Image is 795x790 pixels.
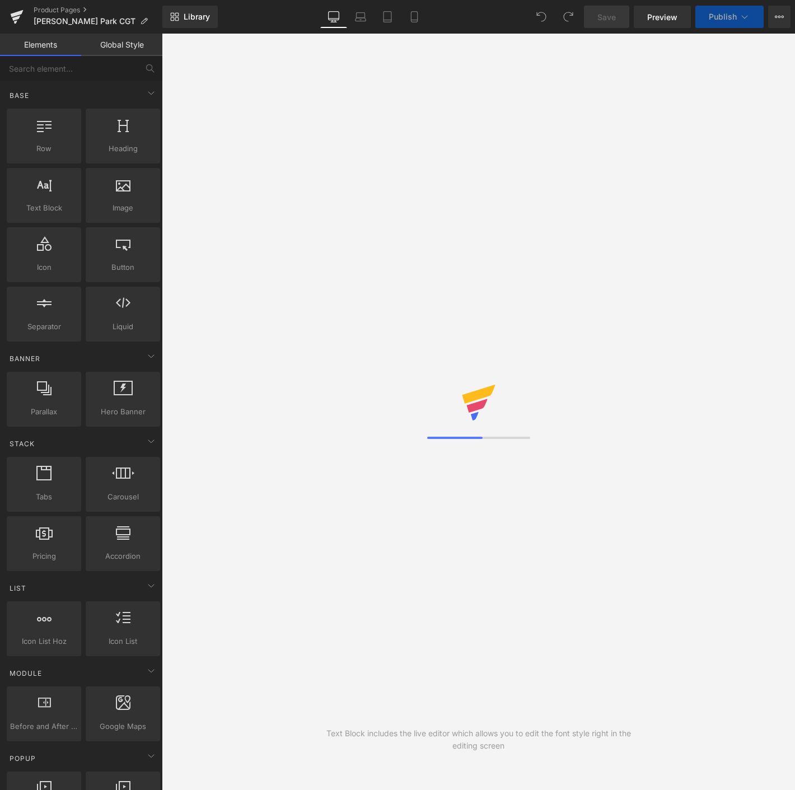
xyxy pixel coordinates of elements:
[10,491,78,503] span: Tabs
[10,202,78,214] span: Text Block
[184,12,210,22] span: Library
[89,261,157,273] span: Button
[374,6,401,28] a: Tablet
[89,721,157,732] span: Google Maps
[347,6,374,28] a: Laptop
[709,12,737,21] span: Publish
[81,34,162,56] a: Global Style
[10,261,78,273] span: Icon
[10,635,78,647] span: Icon List Hoz
[8,90,30,101] span: Base
[597,11,616,23] span: Save
[34,6,162,15] a: Product Pages
[634,6,691,28] a: Preview
[89,635,157,647] span: Icon List
[8,438,36,449] span: Stack
[89,550,157,562] span: Accordion
[10,406,78,418] span: Parallax
[557,6,579,28] button: Redo
[89,143,157,155] span: Heading
[8,668,43,679] span: Module
[89,321,157,333] span: Liquid
[768,6,791,28] button: More
[8,753,37,764] span: Popup
[530,6,553,28] button: Undo
[10,550,78,562] span: Pricing
[8,583,27,593] span: List
[695,6,764,28] button: Publish
[162,6,218,28] a: New Library
[89,202,157,214] span: Image
[89,491,157,503] span: Carousel
[10,143,78,155] span: Row
[320,6,347,28] a: Desktop
[34,17,135,26] span: [PERSON_NAME] Park CGT
[8,353,41,364] span: Banner
[647,11,677,23] span: Preview
[401,6,428,28] a: Mobile
[10,321,78,333] span: Separator
[320,727,637,752] div: Text Block includes the live editor which allows you to edit the font style right in the editing ...
[89,406,157,418] span: Hero Banner
[10,721,78,732] span: Before and After Images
